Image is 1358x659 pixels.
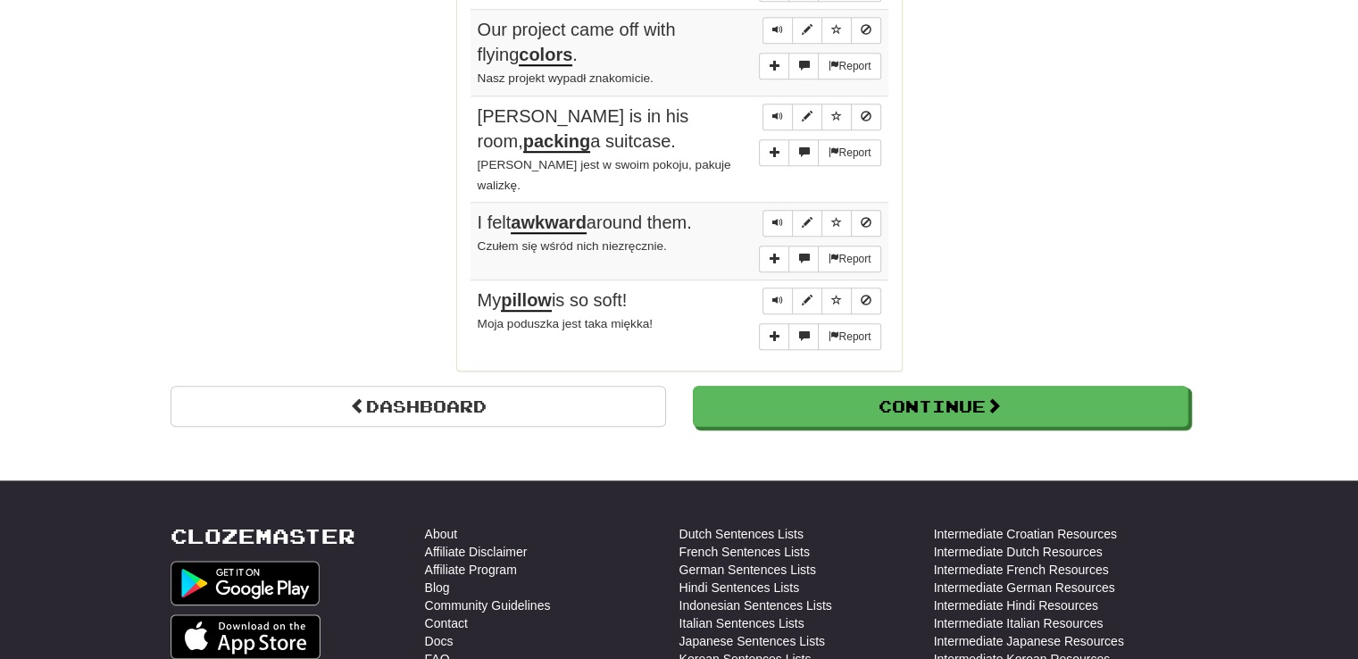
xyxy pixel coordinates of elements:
[934,543,1103,561] a: Intermediate Dutch Resources
[478,213,692,234] span: I felt around them.
[679,543,810,561] a: French Sentences Lists
[679,614,804,632] a: Italian Sentences Lists
[792,210,822,237] button: Edit sentence
[693,386,1188,427] button: Continue
[821,210,852,237] button: Toggle favorite
[762,17,793,44] button: Play sentence audio
[934,614,1104,632] a: Intermediate Italian Resources
[679,632,825,650] a: Japanese Sentences Lists
[171,614,321,659] img: Get it on App Store
[171,561,321,605] img: Get it on Google Play
[759,246,880,272] div: More sentence controls
[759,246,789,272] button: Add sentence to collection
[818,139,880,166] button: Report
[425,632,454,650] a: Docs
[759,53,789,79] button: Add sentence to collection
[851,210,881,237] button: Toggle ignore
[934,579,1115,596] a: Intermediate German Resources
[934,596,1098,614] a: Intermediate Hindi Resources
[821,104,852,130] button: Toggle favorite
[792,17,822,44] button: Edit sentence
[762,104,881,130] div: Sentence controls
[818,246,880,272] button: Report
[762,288,881,314] div: Sentence controls
[679,596,832,614] a: Indonesian Sentences Lists
[425,579,450,596] a: Blog
[759,323,789,350] button: Add sentence to collection
[425,525,458,543] a: About
[425,596,551,614] a: Community Guidelines
[478,290,628,312] span: My is so soft!
[821,288,852,314] button: Toggle favorite
[762,104,793,130] button: Play sentence audio
[759,139,880,166] div: More sentence controls
[523,131,591,153] u: packing
[478,106,689,154] span: [PERSON_NAME] is in his room, a suitcase.
[762,17,881,44] div: Sentence controls
[679,525,804,543] a: Dutch Sentences Lists
[171,386,666,427] a: Dashboard
[818,323,880,350] button: Report
[501,290,552,312] u: pillow
[934,561,1109,579] a: Intermediate French Resources
[759,139,789,166] button: Add sentence to collection
[478,158,731,192] small: [PERSON_NAME] jest w swoim pokoju, pakuje walizkę.
[851,104,881,130] button: Toggle ignore
[679,561,816,579] a: German Sentences Lists
[851,17,881,44] button: Toggle ignore
[519,45,572,66] u: colors
[425,561,517,579] a: Affiliate Program
[425,614,468,632] a: Contact
[762,210,793,237] button: Play sentence audio
[792,288,822,314] button: Edit sentence
[762,288,793,314] button: Play sentence audio
[679,579,800,596] a: Hindi Sentences Lists
[818,53,880,79] button: Report
[851,288,881,314] button: Toggle ignore
[171,525,355,547] a: Clozemaster
[425,543,528,561] a: Affiliate Disclaimer
[759,53,880,79] div: More sentence controls
[478,71,654,85] small: Nasz projekt wypadł znakomicie.
[478,239,667,253] small: Czułem się wśród nich niezręcznie.
[821,17,852,44] button: Toggle favorite
[762,210,881,237] div: Sentence controls
[934,632,1124,650] a: Intermediate Japanese Resources
[759,323,880,350] div: More sentence controls
[478,20,676,67] span: Our project came off with flying .
[934,525,1117,543] a: Intermediate Croatian Resources
[792,104,822,130] button: Edit sentence
[478,317,653,330] small: Moja poduszka jest taka miękka!
[511,213,586,234] u: awkward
